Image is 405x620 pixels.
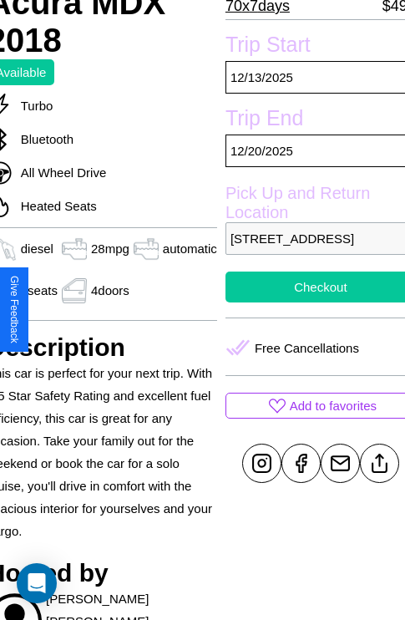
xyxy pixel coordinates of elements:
p: automatic [163,237,217,260]
p: Free Cancellations [255,337,359,359]
p: 28 mpg [91,237,129,260]
img: gas [58,278,91,303]
img: gas [58,236,91,262]
p: Turbo [13,94,53,117]
div: Open Intercom Messenger [17,563,57,603]
p: All Wheel Drive [13,161,107,184]
p: diesel [21,237,53,260]
div: Give Feedback [8,276,20,343]
p: Bluetooth [13,128,73,150]
p: Heated Seats [13,195,97,217]
p: 4 doors [91,279,129,302]
img: gas [129,236,163,262]
p: Add to favorites [290,394,377,417]
p: 4 seats [21,279,58,302]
